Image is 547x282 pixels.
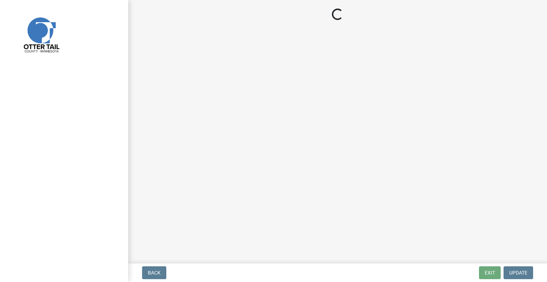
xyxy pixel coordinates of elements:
[509,270,527,276] span: Update
[14,7,68,61] img: Otter Tail County, Minnesota
[142,266,166,279] button: Back
[479,266,501,279] button: Exit
[504,266,533,279] button: Update
[148,270,161,276] span: Back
